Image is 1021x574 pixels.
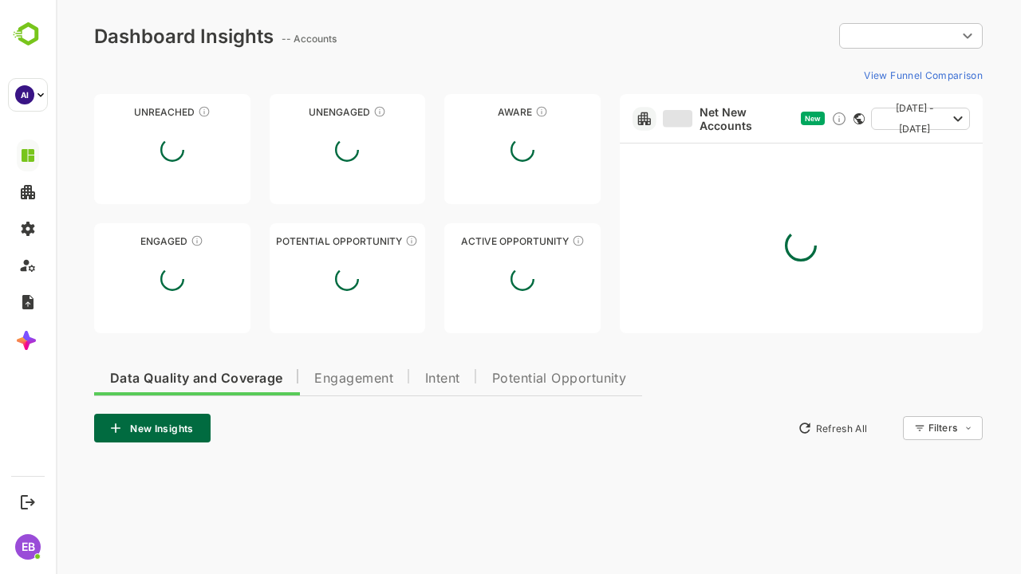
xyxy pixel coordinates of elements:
[38,106,195,118] div: Unreached
[388,106,545,118] div: Aware
[815,108,914,130] button: [DATE] - [DATE]
[15,85,34,104] div: AI
[388,235,545,247] div: Active Opportunity
[349,234,362,247] div: These accounts are MQAs and can be passed on to Inside Sales
[369,372,404,385] span: Intent
[38,235,195,247] div: Engaged
[214,235,370,247] div: Potential Opportunity
[871,414,927,442] div: Filters
[258,372,337,385] span: Engagement
[436,372,571,385] span: Potential Opportunity
[54,372,227,385] span: Data Quality and Coverage
[828,98,890,140] span: [DATE] - [DATE]
[479,105,492,118] div: These accounts have just entered the buying cycle and need further nurturing
[38,25,218,48] div: Dashboard Insights
[802,62,927,88] button: View Funnel Comparison
[15,534,41,560] div: EB
[142,105,155,118] div: These accounts have not been engaged with for a defined time period
[317,105,330,118] div: These accounts have not shown enough engagement and need nurturing
[214,106,370,118] div: Unengaged
[735,415,818,441] button: Refresh All
[607,105,739,132] a: Net New Accounts
[798,113,809,124] div: This card does not support filter and segments
[749,114,765,123] span: New
[8,19,49,49] img: BambooboxLogoMark.f1c84d78b4c51b1a7b5f700c9845e183.svg
[17,491,38,513] button: Logout
[516,234,529,247] div: These accounts have open opportunities which might be at any of the Sales Stages
[873,422,901,434] div: Filters
[226,33,286,45] ag: -- Accounts
[38,414,155,442] button: New Insights
[775,111,791,127] div: Discover new ICP-fit accounts showing engagement — via intent surges, anonymous website visits, L...
[783,22,927,50] div: ​
[135,234,148,247] div: These accounts are warm, further nurturing would qualify them to MQAs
